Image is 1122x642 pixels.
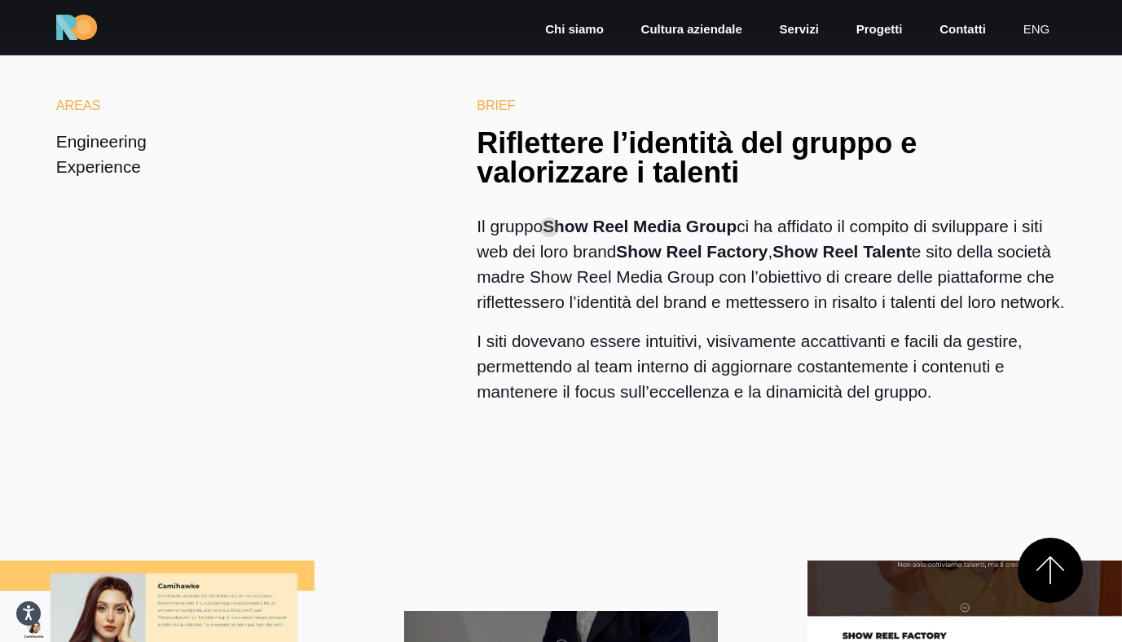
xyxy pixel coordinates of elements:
a: eng [1022,20,1052,39]
p: Il gruppo ci ha affidato il compito di sviluppare i siti web dei loro brand , e sito della societ... [477,213,1066,328]
a: Cultura aziendale [640,20,744,39]
h3: Riflettere l’identità del gruppo e valorizzare i talenti [477,129,1066,187]
h6: Brief [477,96,1066,116]
a: Contatti [938,20,988,39]
a: Progetti [855,20,904,39]
strong: Show Reel Media Group [543,217,737,235]
strong: Show Reel Talent [772,242,912,261]
a: Chi siamo [543,20,605,39]
img: Ride On Agency Logo [56,15,97,41]
p: I siti dovevano essere intuitivi, visivamente accattivanti e facili da gestire, permettendo al te... [477,328,1066,418]
h6: Areas [56,96,477,116]
li: Experience [56,154,477,179]
li: Engineering [56,129,477,154]
a: Servizi [778,20,821,39]
strong: Show Reel Factory [616,242,768,261]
